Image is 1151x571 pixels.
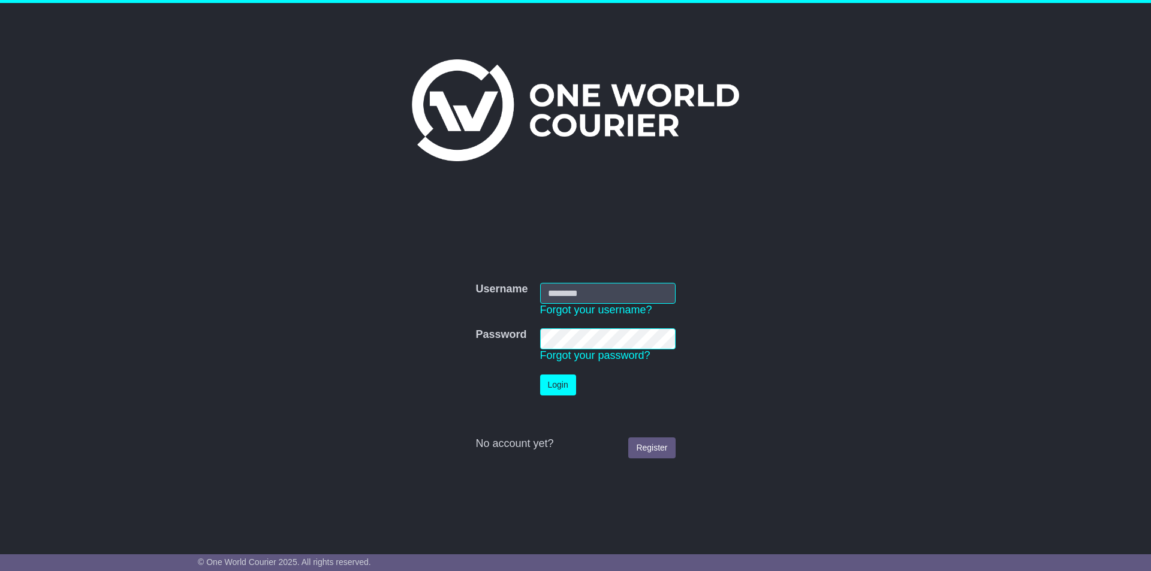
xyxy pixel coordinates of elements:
button: Login [540,374,576,395]
a: Register [628,437,675,458]
a: Forgot your username? [540,304,652,316]
div: No account yet? [475,437,675,451]
a: Forgot your password? [540,349,650,361]
label: Password [475,328,526,342]
span: © One World Courier 2025. All rights reserved. [198,557,371,567]
label: Username [475,283,528,296]
img: One World [412,59,739,161]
